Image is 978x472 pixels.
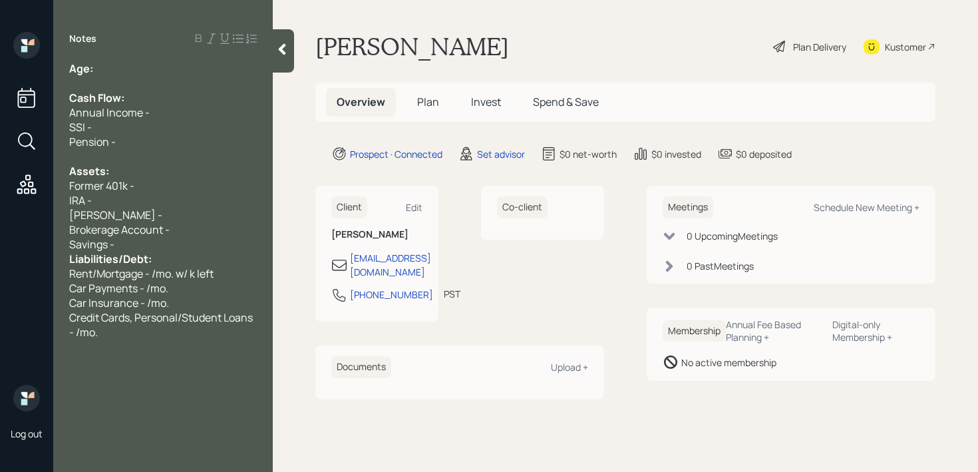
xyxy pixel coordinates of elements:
div: Annual Fee Based Planning + [726,318,822,344]
h1: [PERSON_NAME] [315,32,509,61]
span: Brokerage Account - [69,222,170,237]
span: Rent/Mortgage - /mo. w/ k left [69,266,214,281]
div: Kustomer [885,40,926,54]
span: Savings - [69,237,114,252]
div: No active membership [681,355,776,369]
h6: Meetings [663,196,713,218]
span: Annual Income - [69,105,150,120]
span: [PERSON_NAME] - [69,208,162,222]
span: Pension - [69,134,116,149]
div: Log out [11,427,43,440]
div: Schedule New Meeting + [814,201,919,214]
span: Liabilities/Debt: [69,252,152,266]
span: Car Insurance - /mo. [69,296,169,310]
div: Upload + [551,361,588,373]
span: Credit Cards, Personal/Student Loans - /mo. [69,310,255,340]
div: Edit [406,201,422,214]
label: Notes [69,32,96,45]
h6: Co-client [497,196,548,218]
span: Assets: [69,164,109,178]
span: Car Payments - /mo. [69,281,168,296]
div: Prospect · Connected [350,147,442,161]
div: 0 Upcoming Meeting s [687,229,778,243]
div: Plan Delivery [793,40,846,54]
div: PST [444,287,460,301]
span: Age: [69,61,93,76]
h6: Membership [663,320,726,342]
div: Set advisor [477,147,525,161]
div: Digital-only Membership + [832,318,919,344]
h6: Client [331,196,367,218]
span: Spend & Save [533,95,599,109]
span: Invest [471,95,501,109]
img: retirable_logo.png [13,385,40,411]
div: $0 invested [651,147,701,161]
span: Plan [417,95,439,109]
span: Cash Flow: [69,91,124,105]
span: SSI - [69,120,92,134]
h6: [PERSON_NAME] [331,229,422,240]
span: Former 401k - [69,178,134,193]
span: Overview [337,95,385,109]
h6: Documents [331,356,391,378]
div: $0 net-worth [560,147,617,161]
div: 0 Past Meeting s [687,259,754,273]
div: $0 deposited [736,147,792,161]
div: [PHONE_NUMBER] [350,288,433,302]
div: [EMAIL_ADDRESS][DOMAIN_NAME] [350,251,431,279]
span: IRA - [69,193,92,208]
